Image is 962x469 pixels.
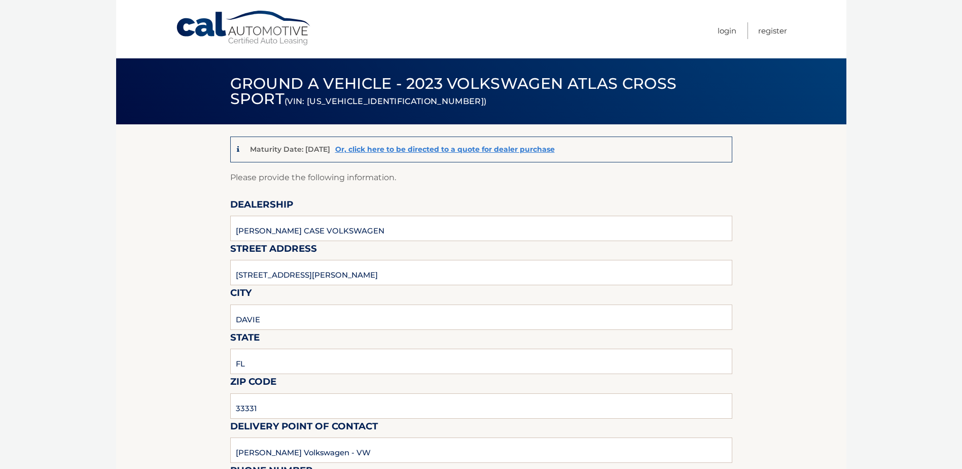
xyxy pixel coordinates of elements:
[335,145,555,154] a: Or, click here to be directed to a quote for dealer purchase
[250,145,330,154] p: Maturity Date: [DATE]
[175,10,312,46] a: Cal Automotive
[758,22,787,39] a: Register
[230,241,317,260] label: Street Address
[230,74,677,108] span: Ground a Vehicle - 2023 Volkswagen Atlas Cross Sport
[230,330,260,349] label: State
[230,419,378,438] label: Delivery Point of Contact
[230,197,293,216] label: Dealership
[284,96,486,106] small: (VIN: [US_VEHICLE_IDENTIFICATION_NUMBER])
[718,22,736,39] a: Login
[230,171,732,185] p: Please provide the following information.
[230,374,276,393] label: Zip Code
[230,285,252,304] label: City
